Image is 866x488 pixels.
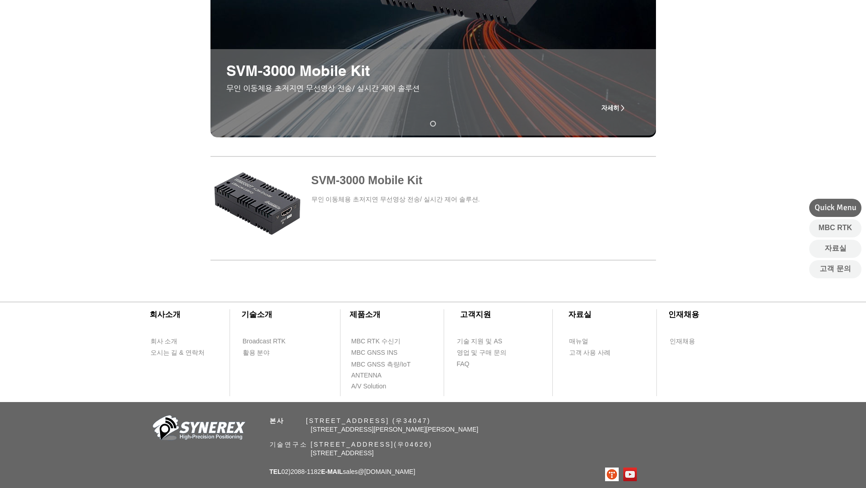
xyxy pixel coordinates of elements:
span: 고객 사용 사례 [569,348,611,357]
span: E-MAIL [321,468,343,475]
span: 기술 지원 및 AS [457,337,502,346]
span: 02)2088-1182 sales [270,468,415,475]
span: ​ [STREET_ADDRESS] (우34047) [270,417,431,424]
img: 유튜브 사회 아이콘 [623,468,637,481]
nav: 슬라이드 [427,121,440,127]
span: MBC RTK 수신기 [351,337,401,346]
a: 자세히 > [595,99,631,117]
a: A/V Solution [351,381,403,392]
a: 매뉴얼 [569,336,621,347]
span: 회사 소개 [150,337,178,346]
span: 자세히 > [601,104,625,111]
a: MBC RTK [809,219,861,237]
span: Broadcast RTK [243,337,286,346]
span: 활용 분야 [243,348,270,357]
a: 고객 사용 사례 [569,347,621,358]
a: 기술 지원 및 AS [456,336,525,347]
span: A/V Solution [351,382,386,391]
img: 회사_로고-removebg-preview.png [148,414,248,444]
a: FAQ [456,358,509,370]
a: MBC GNSS 측량/IoT [351,359,430,370]
a: 인재채용 [669,336,712,347]
a: MBC GNSS INS [351,347,408,358]
a: 자료실 [809,240,861,258]
span: [STREET_ADDRESS][PERSON_NAME][PERSON_NAME] [311,426,479,433]
a: 활용 분야 [242,347,295,358]
span: ​회사소개 [150,310,180,319]
span: 영업 및 구매 문의 [457,348,507,357]
a: 영업 및 구매 문의 [456,347,509,358]
a: 고객 문의 [809,260,861,278]
span: [STREET_ADDRESS] [311,449,374,457]
span: 고객 문의 [820,264,851,274]
span: Quick Menu [815,202,856,213]
span: ​자료실 [568,310,591,319]
a: MBC RTK 수신기 [351,336,419,347]
span: 본사 [270,417,285,424]
span: ​고객지원 [460,310,491,319]
span: 매뉴얼 [569,337,588,346]
iframe: Wix Chat [761,449,866,488]
span: ANTENNA [351,371,382,380]
a: AVM-2020 Mobile Kit [430,121,436,127]
span: 기술연구소 [STREET_ADDRESS](우04626) [270,441,433,448]
span: 인재채용 [670,337,695,346]
a: 회사 소개 [150,336,202,347]
div: Quick Menu [809,199,861,217]
ul: SNS 모음 [605,468,637,481]
span: 무인 이동체용 초저지연 무선영상 전송/ 실시간 제어 솔루션 [226,84,420,93]
span: TEL [270,468,281,475]
span: MBC GNSS INS [351,348,398,357]
img: 티스토리로고 [605,468,619,481]
span: SVM-3000 Mobile Kit [226,62,370,79]
a: ANTENNA [351,370,403,381]
span: ​제품소개 [350,310,380,319]
span: MBC GNSS 측량/IoT [351,360,411,369]
span: ​인재채용 [668,310,699,319]
span: ​기술소개 [241,310,272,319]
a: 오시는 길 & 연락처 [150,347,211,358]
span: FAQ [457,360,470,369]
span: MBC RTK [819,223,852,233]
a: @[DOMAIN_NAME] [358,468,415,475]
span: 오시는 길 & 연락처 [150,348,205,357]
a: Broadcast RTK [242,336,295,347]
span: 자료실 [825,243,846,253]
